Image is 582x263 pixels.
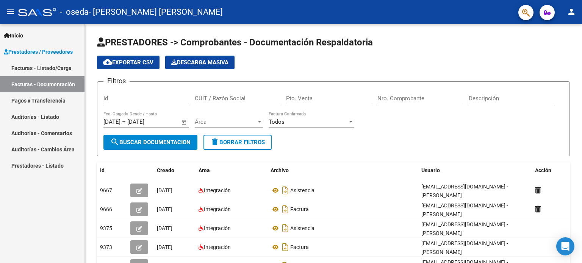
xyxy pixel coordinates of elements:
[271,167,289,173] span: Archivo
[165,56,235,69] button: Descarga Masiva
[196,162,268,179] datatable-header-cell: Area
[269,118,285,125] span: Todos
[100,206,112,212] span: 9666
[556,237,574,255] div: Open Intercom Messenger
[268,162,418,179] datatable-header-cell: Archivo
[290,187,314,193] span: Asistencia
[171,59,228,66] span: Descarga Masiva
[4,31,23,40] span: Inicio
[165,56,235,69] app-download-masive: Descarga masiva de comprobantes (adjuntos)
[280,203,290,215] i: Descargar documento
[204,187,231,193] span: Integración
[97,56,160,69] button: Exportar CSV
[203,135,272,150] button: Borrar Filtros
[210,137,219,146] mat-icon: delete
[418,162,532,179] datatable-header-cell: Usuario
[60,4,89,20] span: - oseda
[110,139,191,146] span: Buscar Documentacion
[180,118,189,127] button: Open calendar
[100,187,112,193] span: 9667
[567,7,576,16] mat-icon: person
[290,225,314,231] span: Asistencia
[127,118,164,125] input: Fecha fin
[103,58,112,67] mat-icon: cloud_download
[100,167,105,173] span: Id
[110,137,119,146] mat-icon: search
[103,59,153,66] span: Exportar CSV
[535,167,551,173] span: Acción
[100,225,112,231] span: 9375
[421,240,508,255] span: [EMAIL_ADDRESS][DOMAIN_NAME] - [PERSON_NAME]
[97,37,373,48] span: PRESTADORES -> Comprobantes - Documentación Respaldatoria
[210,139,265,146] span: Borrar Filtros
[290,206,309,212] span: Factura
[89,4,223,20] span: - [PERSON_NAME] [PERSON_NAME]
[204,206,231,212] span: Integración
[280,222,290,234] i: Descargar documento
[100,244,112,250] span: 9373
[4,48,73,56] span: Prestadores / Proveedores
[421,221,508,236] span: [EMAIL_ADDRESS][DOMAIN_NAME] - [PERSON_NAME]
[532,162,570,179] datatable-header-cell: Acción
[122,118,126,125] span: –
[421,167,440,173] span: Usuario
[157,187,172,193] span: [DATE]
[97,162,127,179] datatable-header-cell: Id
[103,76,130,86] h3: Filtros
[157,244,172,250] span: [DATE]
[199,167,210,173] span: Area
[290,244,309,250] span: Factura
[280,184,290,196] i: Descargar documento
[204,244,231,250] span: Integración
[421,184,508,198] span: [EMAIL_ADDRESS][DOMAIN_NAME] - [PERSON_NAME]
[103,118,120,125] input: Fecha inicio
[280,241,290,253] i: Descargar documento
[157,167,174,173] span: Creado
[6,7,15,16] mat-icon: menu
[204,225,231,231] span: Integración
[421,202,508,217] span: [EMAIL_ADDRESS][DOMAIN_NAME] - [PERSON_NAME]
[154,162,196,179] datatable-header-cell: Creado
[157,206,172,212] span: [DATE]
[195,118,256,125] span: Área
[157,225,172,231] span: [DATE]
[103,135,197,150] button: Buscar Documentacion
